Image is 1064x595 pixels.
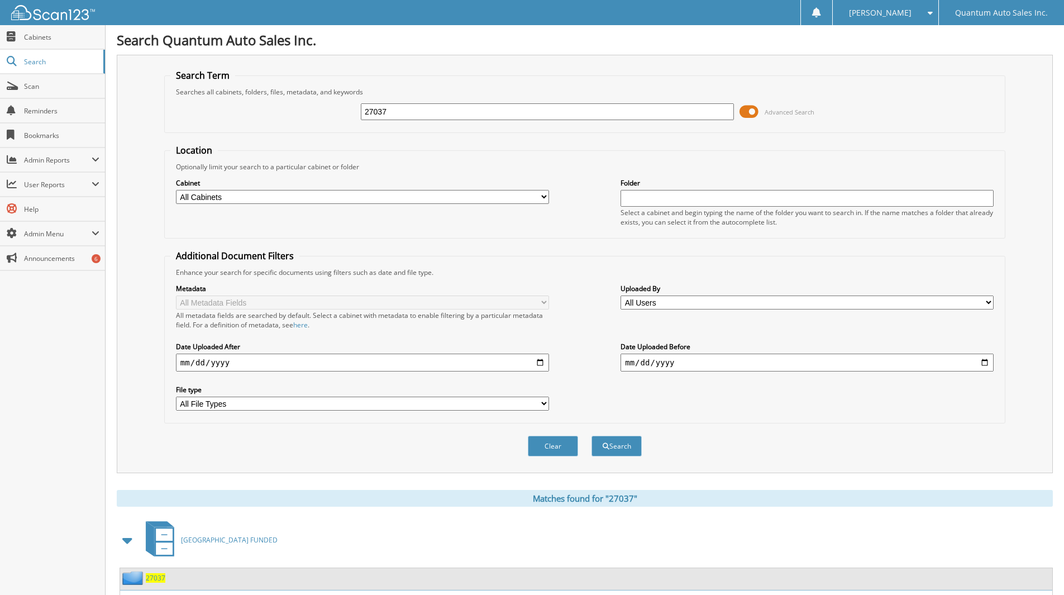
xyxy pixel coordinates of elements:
[621,178,994,188] label: Folder
[24,229,92,239] span: Admin Menu
[11,5,95,20] img: scan123-logo-white.svg
[170,162,999,172] div: Optionally limit your search to a particular cabinet or folder
[117,31,1053,49] h1: Search Quantum Auto Sales Inc.
[117,490,1053,507] div: Matches found for "27037"
[170,268,999,277] div: Enhance your search for specific documents using filters such as date and file type.
[176,311,549,330] div: All metadata fields are searched by default. Select a cabinet with metadata to enable filtering b...
[528,436,578,456] button: Clear
[621,354,994,372] input: end
[24,155,92,165] span: Admin Reports
[24,180,92,189] span: User Reports
[293,320,308,330] a: here
[24,254,99,263] span: Announcements
[170,250,299,262] legend: Additional Document Filters
[170,144,218,156] legend: Location
[92,254,101,263] div: 6
[765,108,814,116] span: Advanced Search
[176,385,549,394] label: File type
[176,342,549,351] label: Date Uploaded After
[170,87,999,97] div: Searches all cabinets, folders, files, metadata, and keywords
[146,573,165,583] a: 27037
[122,571,146,585] img: folder2.png
[24,57,98,66] span: Search
[24,82,99,91] span: Scan
[176,354,549,372] input: start
[24,32,99,42] span: Cabinets
[955,9,1048,16] span: Quantum Auto Sales Inc.
[181,535,278,545] span: [GEOGRAPHIC_DATA] FUNDED
[24,106,99,116] span: Reminders
[176,178,549,188] label: Cabinet
[591,436,642,456] button: Search
[621,284,994,293] label: Uploaded By
[24,204,99,214] span: Help
[24,131,99,140] span: Bookmarks
[849,9,912,16] span: [PERSON_NAME]
[621,342,994,351] label: Date Uploaded Before
[176,284,549,293] label: Metadata
[139,518,278,562] a: [GEOGRAPHIC_DATA] FUNDED
[621,208,994,227] div: Select a cabinet and begin typing the name of the folder you want to search in. If the name match...
[170,69,235,82] legend: Search Term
